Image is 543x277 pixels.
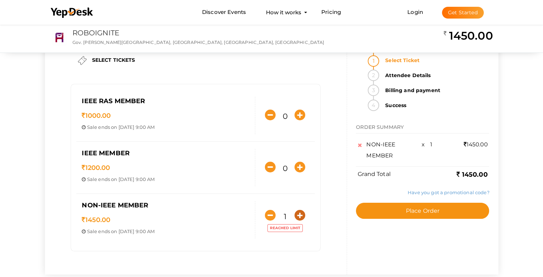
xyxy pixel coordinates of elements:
b: 1450.00 [457,171,487,178]
a: Have you got a promotional code? [408,190,489,195]
button: Get Started [442,7,484,19]
span: Sale [87,228,97,234]
strong: Attendee Details [381,70,489,81]
button: How it works [264,6,303,19]
strong: Billing and payment [381,85,489,96]
span: 1450.00 [463,141,487,148]
a: Pricing [321,6,341,19]
img: RSPMBPJE_small.png [52,30,67,46]
label: Reached limit [267,224,303,232]
span: IEEE RAS MEMBER [82,97,145,105]
span: IEEE MEMBER [82,149,130,157]
span: Place Order [406,207,439,214]
p: ends on [DATE] 9:00 AM [82,228,250,235]
strong: Success [381,100,489,111]
label: Grand Total [358,170,391,178]
span: NON-IEEE MEMBER [82,201,148,209]
span: ORDER SUMMARY [356,124,404,130]
a: Discover Events [202,6,246,19]
span: NON-IEEE MEMBER [366,141,395,159]
span: 1450.00 [82,216,110,224]
span: Sale [87,176,97,182]
p: ends on [DATE] 9:00 AM [82,124,250,131]
a: ROBOIGNITE [72,29,119,37]
strong: Select Ticket [381,55,489,66]
img: ticket.png [78,56,87,65]
button: Place Order [356,203,489,219]
span: Sale [87,124,97,130]
p: Gov. [PERSON_NAME][GEOGRAPHIC_DATA], [GEOGRAPHIC_DATA], [GEOGRAPHIC_DATA], [GEOGRAPHIC_DATA] [72,39,344,45]
span: x 1 [422,141,433,148]
a: Login [407,9,423,15]
span: 1000.00 [82,112,111,120]
label: SELECT TICKETS [92,56,135,64]
h2: 1450.00 [444,29,493,43]
p: ends on [DATE] 9:00 AM [82,176,250,183]
span: 1200.00 [82,164,110,172]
